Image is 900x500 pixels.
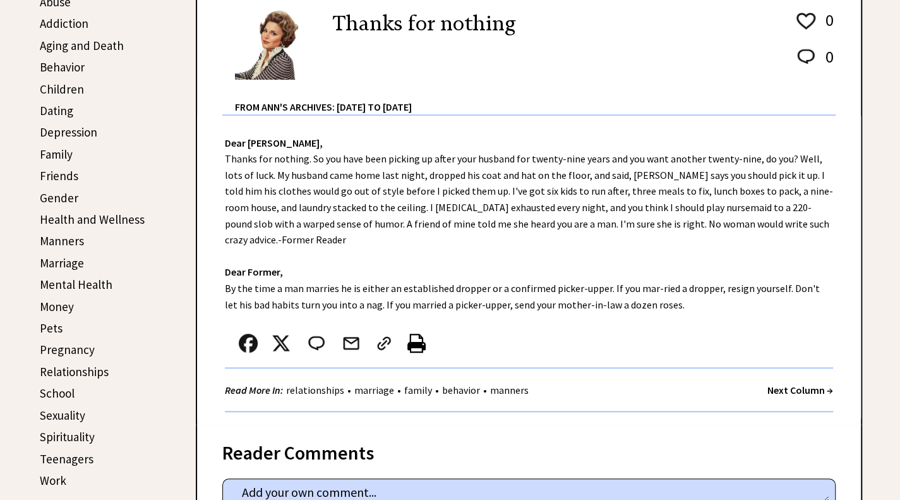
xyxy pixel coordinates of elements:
[401,384,435,396] a: family
[407,334,426,353] img: printer%20icon.png
[40,277,112,292] a: Mental Health
[225,265,283,278] strong: Dear Former,
[225,382,532,398] div: • • • •
[351,384,397,396] a: marriage
[767,384,833,396] a: Next Column →
[40,320,63,336] a: Pets
[40,364,109,379] a: Relationships
[235,81,836,114] div: From Ann's Archives: [DATE] to [DATE]
[795,10,817,32] img: heart_outline%201.png
[40,38,124,53] a: Aging and Death
[40,408,85,423] a: Sexuality
[225,384,283,396] strong: Read More In:
[439,384,483,396] a: behavior
[40,255,84,271] a: Marriage
[40,473,66,488] a: Work
[40,59,85,75] a: Behavior
[40,190,78,205] a: Gender
[40,82,84,97] a: Children
[283,384,347,396] a: relationships
[272,334,291,353] img: x_small.png
[333,8,516,39] h2: Thanks for nothing
[795,47,817,67] img: message_round%202.png
[239,334,258,353] img: facebook.png
[342,334,361,353] img: mail.png
[819,46,834,80] td: 0
[40,147,73,162] a: Family
[197,116,861,425] div: Thanks for nothing. So you have been picking up after your husband for twenty-nine years and you ...
[375,334,393,353] img: link_02.png
[819,9,834,45] td: 0
[40,168,78,183] a: Friends
[225,137,323,149] strong: Dear [PERSON_NAME],
[40,429,95,444] a: Spirituality
[222,439,836,460] div: Reader Comments
[235,8,314,80] img: Ann6%20v2%20small.png
[40,342,95,357] a: Pregnancy
[40,233,84,248] a: Manners
[40,299,74,314] a: Money
[40,125,97,140] a: Depression
[40,103,73,118] a: Dating
[40,212,145,227] a: Health and Wellness
[40,451,93,466] a: Teenagers
[40,386,75,401] a: School
[40,16,88,31] a: Addiction
[487,384,532,396] a: manners
[306,334,327,353] img: message_round%202.png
